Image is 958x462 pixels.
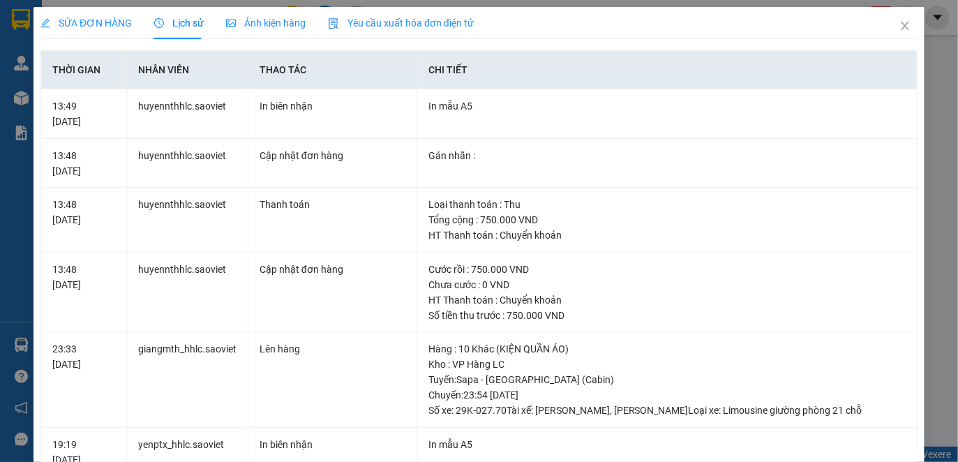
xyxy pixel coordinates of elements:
img: icon [328,18,339,29]
div: Lên hàng [260,341,405,357]
div: Tuyến : Sapa - [GEOGRAPHIC_DATA] (Cabin) Chuyến: 23:54 [DATE] Số xe: 29K-027.70 Tài xế: [PERSON_N... [428,372,906,418]
div: Cập nhật đơn hàng [260,148,405,163]
span: clock-circle [154,18,164,28]
div: Gán nhãn : [428,148,906,163]
div: In biên nhận [260,437,405,452]
td: huyennthhlc.saoviet [127,188,248,253]
div: 23:33 [DATE] [52,341,115,372]
div: 13:48 [DATE] [52,197,115,228]
div: Chưa cước : 0 VND [428,277,906,292]
div: 13:48 [DATE] [52,262,115,292]
div: HT Thanh toán : Chuyển khoản [428,292,906,308]
td: giangmth_hhlc.saoviet [127,332,248,428]
div: Cập nhật đơn hàng [260,262,405,277]
div: Số tiền thu trước : 750.000 VND [428,308,906,323]
th: Nhân viên [127,51,248,89]
div: In biên nhận [260,98,405,114]
span: Ảnh kiện hàng [226,17,306,29]
th: Thời gian [41,51,127,89]
span: close [899,20,911,31]
div: HT Thanh toán : Chuyển khoản [428,228,906,243]
div: Hàng : 10 Khác (KIỆN QUẦN ÁO) [428,341,906,357]
td: huyennthhlc.saoviet [127,253,248,333]
td: huyennthhlc.saoviet [127,139,248,188]
span: SỬA ĐƠN HÀNG [40,17,132,29]
span: Lịch sử [154,17,204,29]
div: Kho : VP Hàng LC [428,357,906,372]
div: 13:49 [DATE] [52,98,115,129]
span: edit [40,18,50,28]
th: Thao tác [248,51,417,89]
div: In mẫu A5 [428,437,906,452]
span: Yêu cầu xuất hóa đơn điện tử [328,17,474,29]
th: Chi tiết [417,51,918,89]
span: picture [226,18,236,28]
button: Close [885,7,925,46]
div: Tổng cộng : 750.000 VND [428,212,906,228]
div: In mẫu A5 [428,98,906,114]
div: 13:48 [DATE] [52,148,115,179]
div: Thanh toán [260,197,405,212]
div: Loại thanh toán : Thu [428,197,906,212]
div: Cước rồi : 750.000 VND [428,262,906,277]
td: huyennthhlc.saoviet [127,89,248,139]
